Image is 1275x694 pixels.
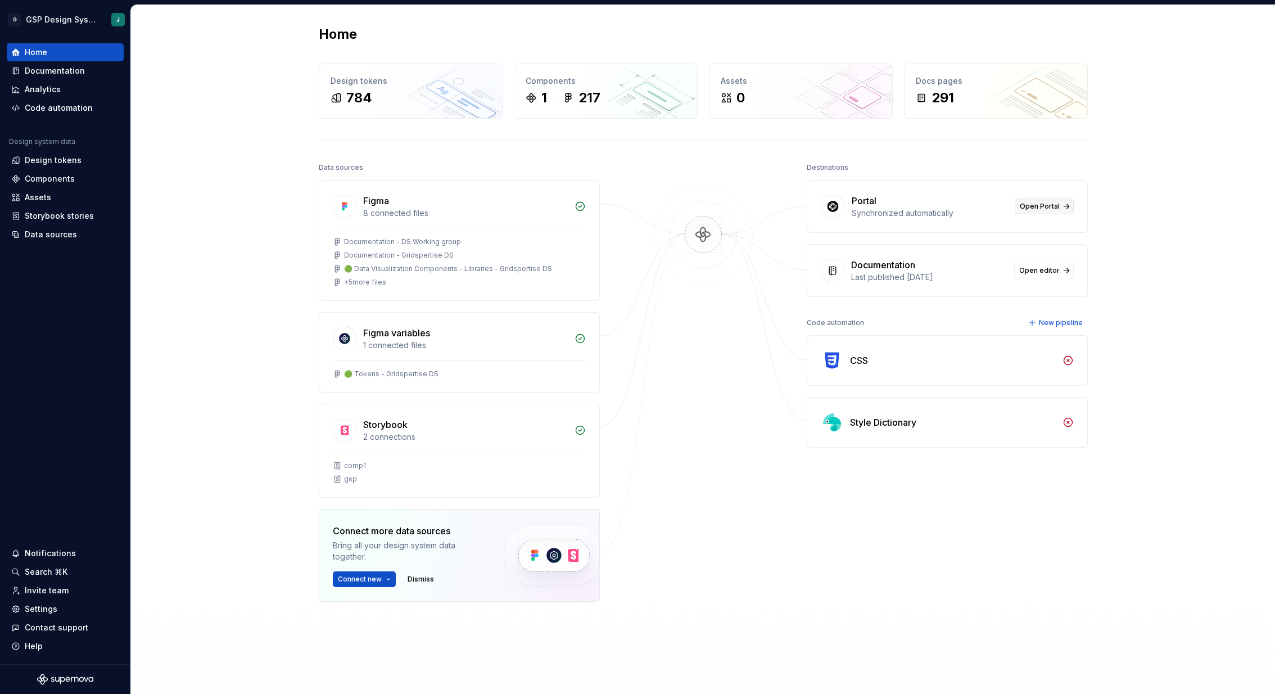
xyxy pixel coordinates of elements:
div: Analytics [25,84,61,95]
div: 784 [346,89,372,107]
div: Design tokens [25,155,82,166]
div: comp1 [344,461,366,470]
div: 217 [578,89,600,107]
div: Code automation [807,315,864,331]
div: Last published [DATE] [851,272,1007,283]
span: Dismiss [408,575,434,584]
div: Contact support [25,622,88,633]
div: Components [526,75,686,87]
a: Figma8 connected filesDocumentation - DS Working groupDocumentation - Gridspertise DS🟢 Data Visua... [319,180,600,301]
div: 🟢 Tokens - Gridspertise DS [344,369,438,378]
button: New pipeline [1025,315,1088,331]
div: Components [25,173,75,184]
div: 8 connected files [363,208,568,219]
a: Design tokens [7,151,124,169]
div: Settings [25,603,57,615]
div: Style Dictionary [850,416,916,429]
div: Destinations [807,160,848,175]
a: Figma variables1 connected files🟢 Tokens - Gridspertise DS [319,312,600,393]
a: Components1217 [514,64,698,119]
a: Home [7,43,124,61]
span: New pipeline [1039,318,1083,327]
div: Invite team [25,585,69,596]
a: Assets0 [709,64,893,119]
a: Invite team [7,582,124,600]
a: Storybook2 connectionscomp1gsp [319,404,600,498]
button: Connect new [333,571,396,587]
a: Documentation [7,62,124,80]
a: Design tokens784 [319,64,503,119]
div: Data sources [319,160,363,175]
div: Bring all your design system data together. [333,540,485,562]
a: Open Portal [1015,199,1074,214]
div: Documentation [851,258,915,272]
a: Assets [7,188,124,206]
div: Notifications [25,548,76,559]
div: Search ⌘K [25,566,67,578]
div: 2 connections [363,431,568,443]
div: CSS [850,354,868,367]
div: + 5 more files [344,278,386,287]
div: Home [25,47,47,58]
div: Docs pages [916,75,1076,87]
div: 291 [932,89,954,107]
button: Contact support [7,619,124,637]
div: Design system data [9,137,75,146]
div: Connect more data sources [333,524,485,538]
div: Storybook stories [25,210,94,222]
a: Analytics [7,80,124,98]
button: Notifications [7,544,124,562]
span: Open editor [1019,266,1060,275]
div: G [8,13,21,26]
div: Synchronized automatically [852,208,1008,219]
div: Figma variables [363,326,430,340]
div: Portal [852,194,876,208]
div: Code automation [25,102,93,114]
div: J [116,15,120,24]
button: Help [7,637,124,655]
div: gsp [344,475,357,484]
div: Documentation [25,65,85,76]
div: Documentation - Gridspertise DS [344,251,454,260]
a: Components [7,170,124,188]
button: GGSP Design SystemJ [2,7,128,31]
div: Help [25,641,43,652]
div: GSP Design System [26,14,98,25]
a: Open editor [1014,263,1074,278]
div: 1 [541,89,547,107]
a: Docs pages291 [904,64,1088,119]
a: Settings [7,600,124,618]
a: Storybook stories [7,207,124,225]
button: Search ⌘K [7,563,124,581]
svg: Supernova Logo [37,674,93,685]
div: 0 [736,89,745,107]
span: Connect new [338,575,382,584]
a: Data sources [7,226,124,244]
div: Storybook [363,418,408,431]
div: 🟢 Data Visualization Components - Libraries - Gridspertise DS [344,264,552,273]
div: Documentation - DS Working group [344,237,461,246]
div: Design tokens [331,75,491,87]
div: 1 connected files [363,340,568,351]
div: Assets [25,192,51,203]
h2: Home [319,25,357,43]
button: Dismiss [403,571,439,587]
div: Data sources [25,229,77,240]
div: Figma [363,194,389,208]
div: Assets [721,75,881,87]
a: Code automation [7,99,124,117]
span: Open Portal [1020,202,1060,211]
